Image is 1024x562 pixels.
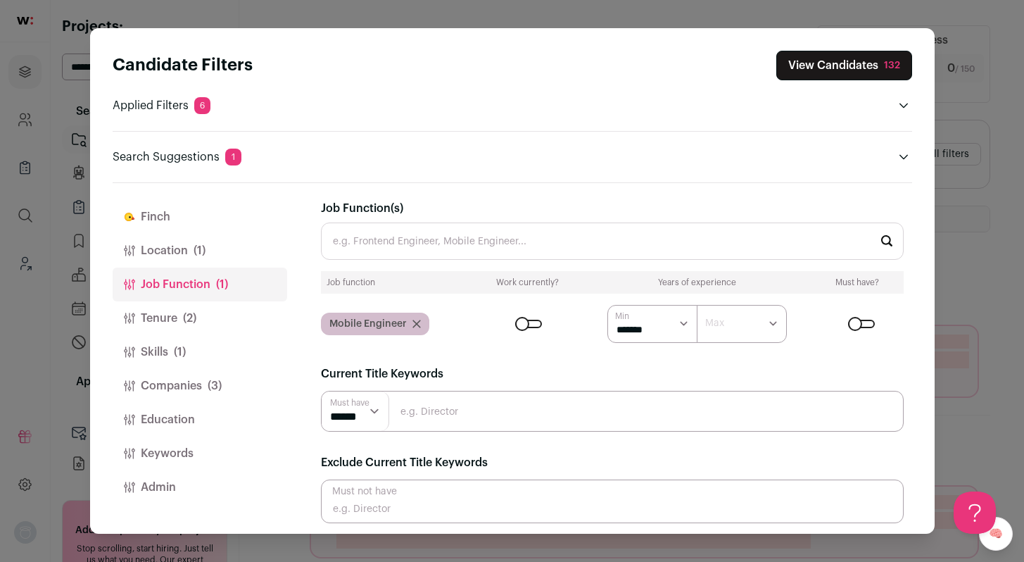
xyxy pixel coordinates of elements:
p: Applied Filters [113,97,210,114]
label: Min [615,311,629,322]
label: Job Function(s) [321,200,403,217]
span: (1) [194,242,206,259]
button: Close search preferences [776,51,912,80]
input: e.g. Director [321,480,904,523]
button: Admin [113,470,287,504]
span: Mobile Engineer [329,317,407,331]
input: e.g. Frontend Engineer, Mobile Engineer... [321,223,904,260]
a: 🧠 [979,517,1013,551]
button: Skills(1) [113,335,287,369]
div: Must have? [817,277,898,288]
input: e.g. Director [321,391,904,432]
span: (2) [183,310,196,327]
div: Job function [327,277,467,288]
button: Keywords [113,437,287,470]
span: (3) [208,377,222,394]
div: Years of experience [588,277,806,288]
div: Work currently? [477,277,577,288]
button: Tenure(2) [113,301,287,335]
label: Max [705,316,724,330]
span: (1) [216,276,228,293]
button: Finch [113,200,287,234]
button: Companies(3) [113,369,287,403]
iframe: Help Scout Beacon - Open [954,492,996,534]
button: Job Function(1) [113,268,287,301]
button: Location(1) [113,234,287,268]
span: 6 [194,97,210,114]
button: Open applied filters [895,97,912,114]
span: (1) [174,344,186,361]
label: Exclude Current Title Keywords [321,454,488,471]
p: Search Suggestions [113,149,241,166]
div: 132 [884,58,900,73]
label: Current Title Keywords [321,366,443,382]
button: Education [113,403,287,437]
strong: Candidate Filters [113,57,253,74]
span: 1 [225,149,241,166]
